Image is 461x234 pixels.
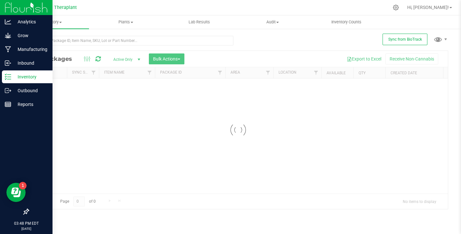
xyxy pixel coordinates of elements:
span: Inventory Counts [323,19,370,25]
iframe: Resource center unread badge [19,182,27,190]
p: [DATE] [3,226,50,231]
p: Grow [11,32,50,39]
inline-svg: Reports [5,101,11,108]
inline-svg: Grow [5,32,11,39]
p: Inbound [11,59,50,67]
p: 03:48 PM EDT [3,221,50,226]
p: Reports [11,101,50,108]
a: Audit [236,15,310,29]
a: Inventory Counts [310,15,383,29]
button: Sync from BioTrack [383,34,427,45]
span: Sync from BioTrack [388,37,422,42]
div: Manage settings [392,4,400,11]
inline-svg: Outbound [5,87,11,94]
a: Lab Results [162,15,236,29]
inline-svg: Manufacturing [5,46,11,52]
span: Hi, [PERSON_NAME]! [407,5,449,10]
p: Outbound [11,87,50,94]
input: Search Package ID, Item Name, SKU, Lot or Part Number... [28,36,233,45]
iframe: Resource center [6,183,26,202]
span: Plants [89,19,162,25]
p: Inventory [11,73,50,81]
inline-svg: Inbound [5,60,11,66]
p: Manufacturing [11,45,50,53]
span: Theraplant [54,5,77,10]
inline-svg: Inventory [5,74,11,80]
a: Plants [89,15,163,29]
span: Lab Results [180,19,219,25]
p: Analytics [11,18,50,26]
inline-svg: Analytics [5,19,11,25]
span: Audit [236,19,309,25]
